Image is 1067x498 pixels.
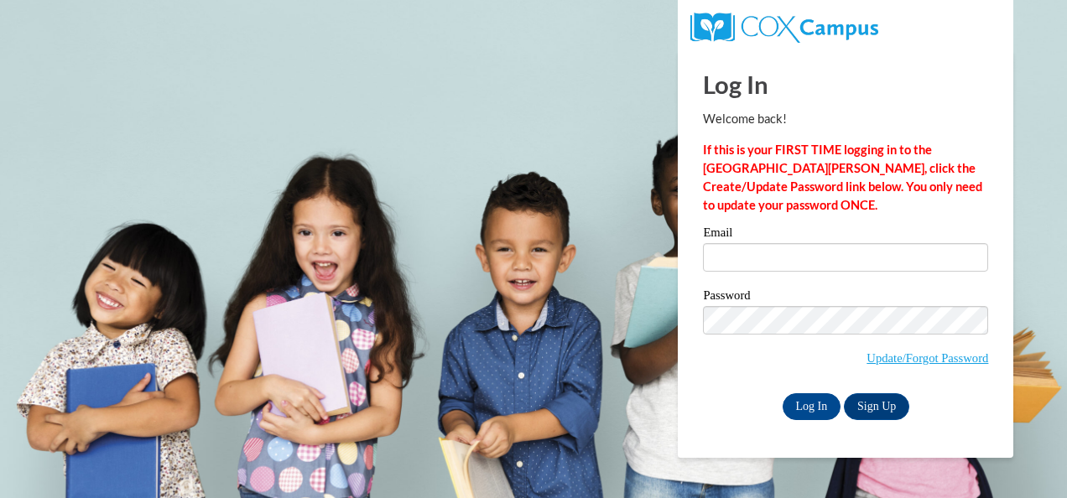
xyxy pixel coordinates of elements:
[690,13,877,43] img: COX Campus
[703,143,982,212] strong: If this is your FIRST TIME logging in to the [GEOGRAPHIC_DATA][PERSON_NAME], click the Create/Upd...
[703,226,988,243] label: Email
[867,351,988,365] a: Update/Forgot Password
[703,110,988,128] p: Welcome back!
[690,19,877,34] a: COX Campus
[703,67,988,101] h1: Log In
[844,393,909,420] a: Sign Up
[703,289,988,306] label: Password
[783,393,841,420] input: Log In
